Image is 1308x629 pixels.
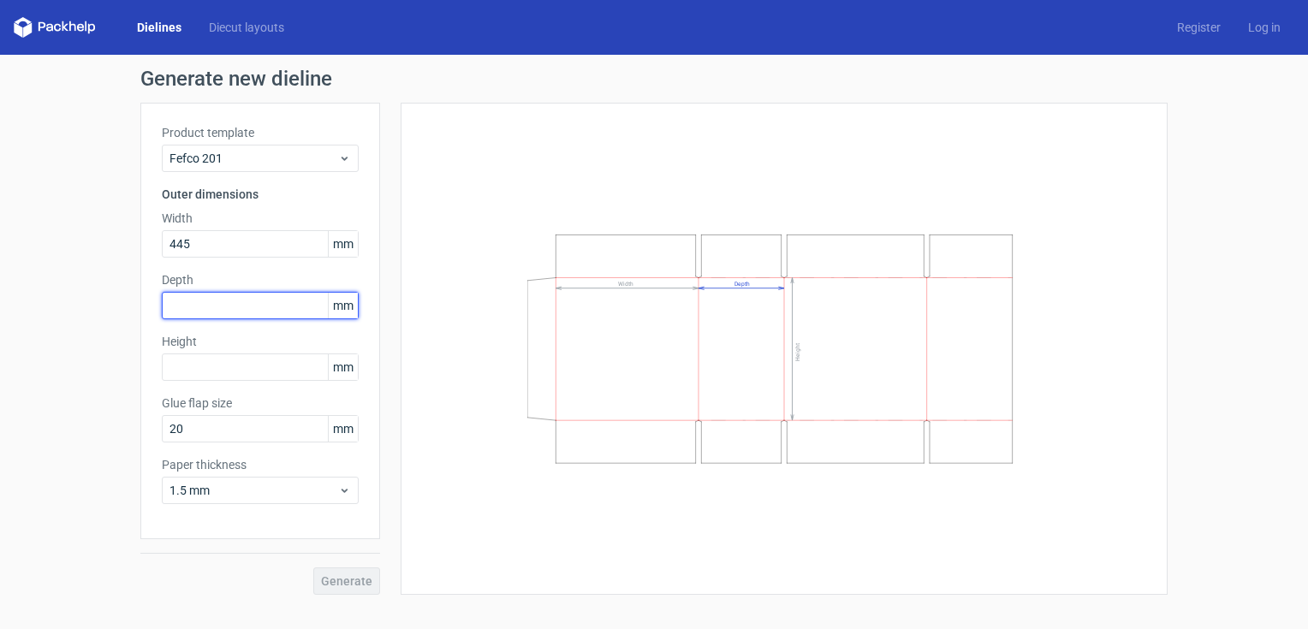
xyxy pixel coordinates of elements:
a: Register [1163,19,1234,36]
span: mm [328,354,358,380]
span: 1.5 mm [169,482,338,499]
text: Height [794,343,801,361]
a: Log in [1234,19,1294,36]
text: Width [618,281,633,288]
h1: Generate new dieline [140,68,1168,89]
label: Height [162,333,359,350]
span: Fefco 201 [169,150,338,167]
label: Product template [162,124,359,141]
a: Diecut layouts [195,19,298,36]
a: Dielines [123,19,195,36]
span: mm [328,416,358,442]
span: mm [328,231,358,257]
label: Paper thickness [162,456,359,473]
label: Width [162,210,359,227]
span: mm [328,293,358,318]
label: Depth [162,271,359,288]
text: Depth [734,281,750,288]
h3: Outer dimensions [162,186,359,203]
label: Glue flap size [162,395,359,412]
